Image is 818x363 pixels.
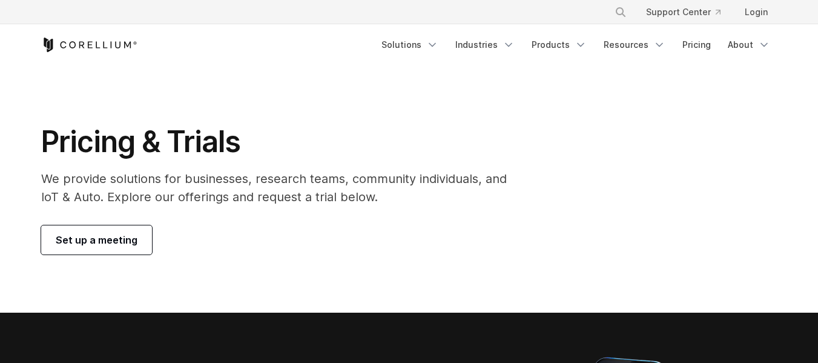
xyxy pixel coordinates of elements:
a: Industries [448,34,522,56]
a: Products [524,34,594,56]
button: Search [610,1,632,23]
div: Navigation Menu [374,34,777,56]
p: We provide solutions for businesses, research teams, community individuals, and IoT & Auto. Explo... [41,170,524,206]
a: Set up a meeting [41,225,152,255]
a: Resources [596,34,673,56]
a: Solutions [374,34,446,56]
a: Corellium Home [41,38,137,52]
h1: Pricing & Trials [41,124,524,160]
a: Pricing [675,34,718,56]
span: Set up a meeting [56,233,137,247]
div: Navigation Menu [600,1,777,23]
a: About [721,34,777,56]
a: Support Center [636,1,730,23]
a: Login [735,1,777,23]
